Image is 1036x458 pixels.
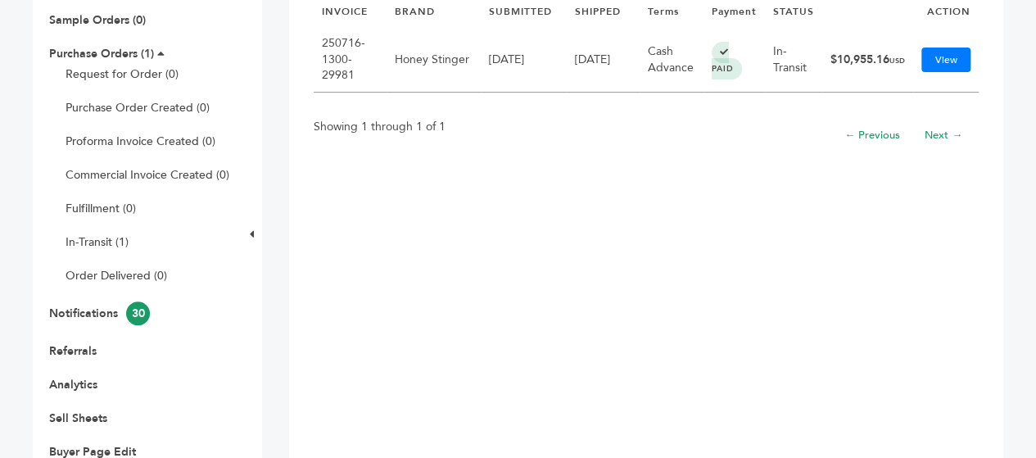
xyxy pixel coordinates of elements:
a: Analytics [49,377,97,392]
td: [DATE] [481,27,567,93]
a: Request for Order (0) [66,66,179,82]
td: In-Transit [765,27,822,93]
span: 30 [126,302,150,325]
span: PAID [712,42,742,79]
a: Proforma Invoice Created (0) [66,134,215,149]
a: Terms [648,5,679,18]
a: BRAND [395,5,435,18]
td: $10,955.16 [822,27,913,93]
a: Next → [925,128,962,143]
a: SHIPPED [575,5,621,18]
td: Honey Stinger [387,27,481,93]
a: Referrals [49,343,97,359]
a: Sell Sheets [49,410,107,426]
a: INVOICE [322,5,368,18]
a: 250716-1300-29981 [322,35,365,83]
td: [DATE] [567,27,639,93]
td: Cash Advance [640,27,703,93]
a: Purchase Orders (1) [49,46,154,61]
a: Fulfillment (0) [66,201,136,216]
a: SUBMITTED [489,5,552,18]
a: ← Previous [844,128,900,143]
a: View [921,48,970,72]
a: In-Transit (1) [66,234,129,250]
p: Showing 1 through 1 of 1 [314,117,446,137]
a: Payment [712,5,757,18]
a: Notifications30 [49,306,150,321]
a: Order Delivered (0) [66,268,167,283]
a: Sample Orders (0) [49,12,146,28]
a: Purchase Order Created (0) [66,100,210,116]
a: Commercial Invoice Created (0) [66,167,229,183]
span: USD [889,56,905,66]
